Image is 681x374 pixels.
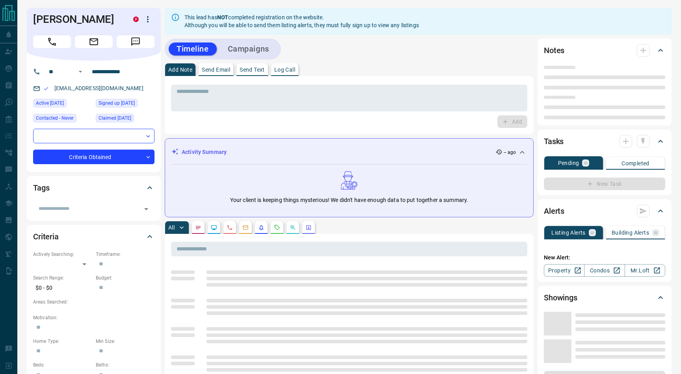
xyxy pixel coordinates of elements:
[168,67,192,72] p: Add Note
[169,43,217,56] button: Timeline
[290,224,296,231] svg: Opportunities
[96,338,154,345] p: Min Size:
[305,224,312,231] svg: Agent Actions
[117,35,154,48] span: Message
[230,196,468,204] p: Your client is keeping things mysterious! We didn't have enough data to put together a summary.
[211,224,217,231] svg: Lead Browsing Activity
[195,224,201,231] svg: Notes
[76,67,85,76] button: Open
[544,135,564,148] h2: Tasks
[182,148,227,156] p: Activity Summary
[242,224,249,231] svg: Emails
[274,224,280,231] svg: Requests
[544,202,665,220] div: Alerts
[33,338,92,345] p: Home Type:
[544,254,665,262] p: New Alert:
[33,35,71,48] span: Call
[133,17,139,22] div: property.ca
[544,41,665,60] div: Notes
[33,13,121,26] h1: [PERSON_NAME]
[99,99,135,107] span: Signed up [DATE]
[96,99,154,110] div: Sat Nov 11 2023
[33,314,154,321] p: Motivation:
[33,274,92,281] p: Search Range:
[184,10,419,32] div: This lead has completed registration on the website. Although you will be able to send them listi...
[33,281,92,294] p: $0 - $0
[504,149,516,156] p: -- ago
[274,67,295,72] p: Log Call
[612,230,649,235] p: Building Alerts
[33,181,49,194] h2: Tags
[551,230,586,235] p: Listing Alerts
[258,224,264,231] svg: Listing Alerts
[171,145,527,159] div: Activity Summary-- ago
[33,99,92,110] div: Sat Nov 11 2023
[33,178,154,197] div: Tags
[584,264,625,277] a: Condos
[240,67,265,72] p: Send Text
[544,288,665,307] div: Showings
[625,264,665,277] a: Mr.Loft
[544,132,665,151] div: Tasks
[558,160,579,166] p: Pending
[36,114,74,122] span: Contacted - Never
[220,43,277,56] button: Campaigns
[96,274,154,281] p: Budget:
[43,86,49,91] svg: Email Valid
[33,230,59,243] h2: Criteria
[544,264,584,277] a: Property
[217,14,228,20] strong: NOT
[168,225,175,230] p: All
[33,227,154,246] div: Criteria
[54,85,143,91] a: [EMAIL_ADDRESS][DOMAIN_NAME]
[33,298,154,305] p: Areas Searched:
[227,224,233,231] svg: Calls
[33,251,92,258] p: Actively Searching:
[621,161,649,166] p: Completed
[99,114,131,122] span: Claimed [DATE]
[33,150,154,164] div: Criteria Obtained
[33,361,92,368] p: Beds:
[96,251,154,258] p: Timeframe:
[96,114,154,125] div: Sat Nov 11 2023
[544,205,564,217] h2: Alerts
[202,67,230,72] p: Send Email
[75,35,113,48] span: Email
[141,204,152,215] button: Open
[544,44,564,57] h2: Notes
[544,291,577,304] h2: Showings
[96,361,154,368] p: Baths:
[36,99,64,107] span: Active [DATE]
